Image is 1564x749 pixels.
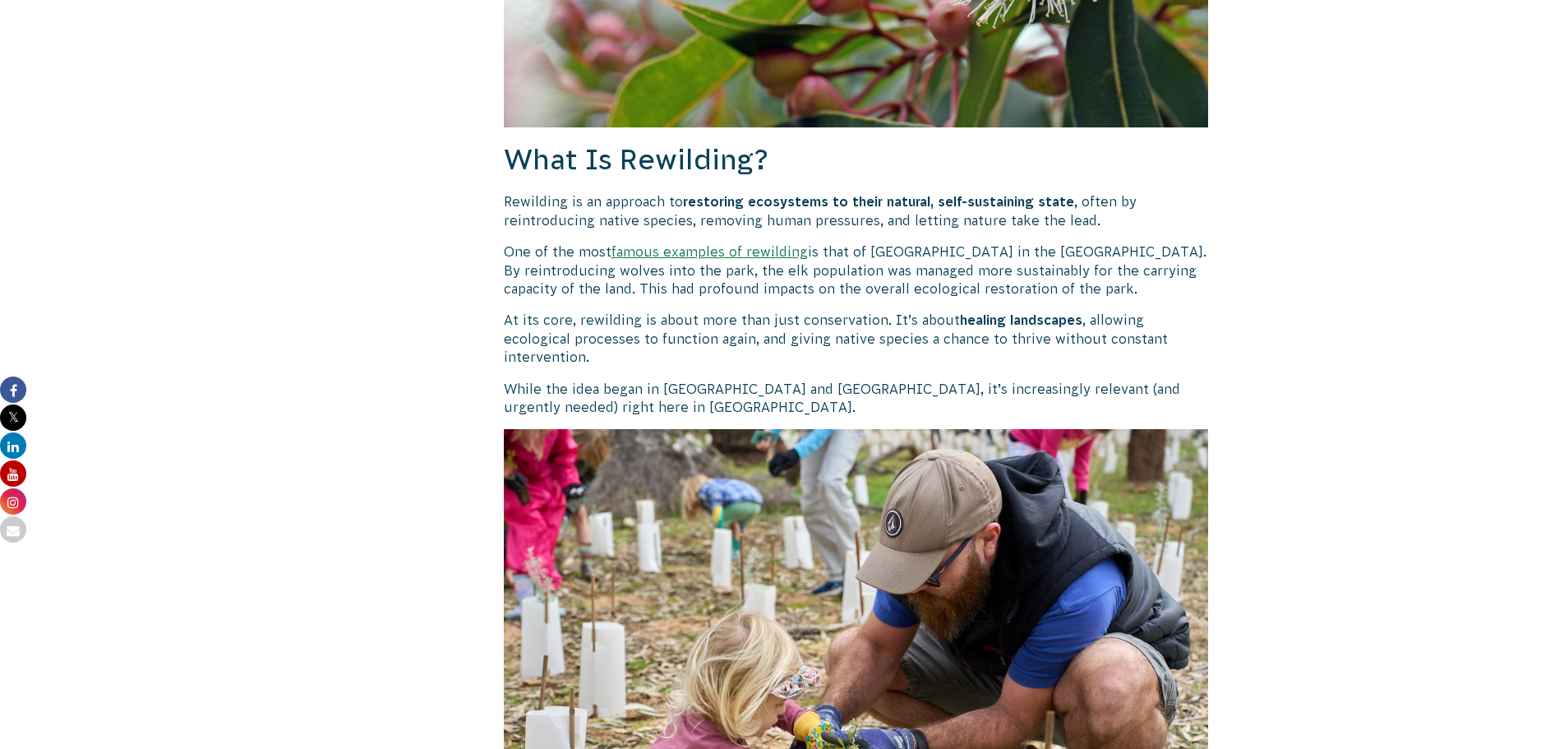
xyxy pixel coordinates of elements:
[504,141,1209,180] h2: What Is Rewilding?
[611,244,808,259] a: famous examples of rewilding
[504,192,1209,229] p: Rewilding is an approach to , often by reintroducing native species, removing human pressures, an...
[504,311,1209,366] p: At its core, rewilding is about more than just conservation. It’s about , allowing ecological pro...
[504,380,1209,417] p: While the idea began in [GEOGRAPHIC_DATA] and [GEOGRAPHIC_DATA], it’s increasingly relevant (and ...
[960,312,1082,327] b: healing landscapes
[683,194,1074,209] b: restoring ecosystems to their natural, self-sustaining state
[504,243,1209,298] p: One of the most is that of [GEOGRAPHIC_DATA] in the [GEOGRAPHIC_DATA]. By reintroducing wolves in...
